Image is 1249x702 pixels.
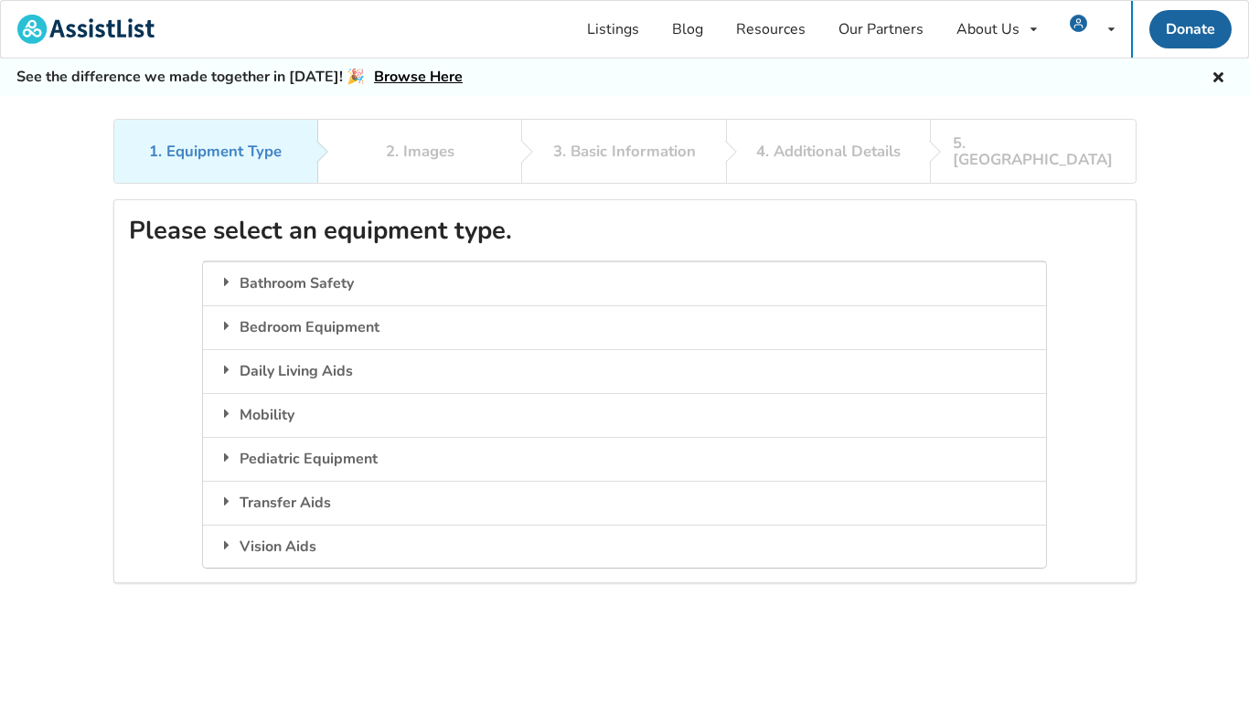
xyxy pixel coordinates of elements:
div: 1. Equipment Type [149,144,282,160]
div: Bedroom Equipment [203,305,1046,349]
div: Daily Living Aids [203,349,1046,393]
a: Blog [656,1,720,58]
a: Browse Here [374,67,463,87]
img: user icon [1070,15,1087,32]
div: Mobility [203,393,1046,437]
a: Donate [1149,10,1232,48]
img: assistlist-logo [17,15,155,44]
div: Pediatric Equipment [203,437,1046,481]
div: Vision Aids [203,525,1046,569]
div: Bathroom Safety [203,261,1046,305]
div: Transfer Aids [203,481,1046,525]
a: Our Partners [822,1,940,58]
a: Resources [720,1,822,58]
a: Listings [571,1,656,58]
div: About Us [956,22,1019,37]
h5: See the difference we made together in [DATE]! 🎉 [16,68,463,87]
h2: Please select an equipment type. [129,215,1121,247]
